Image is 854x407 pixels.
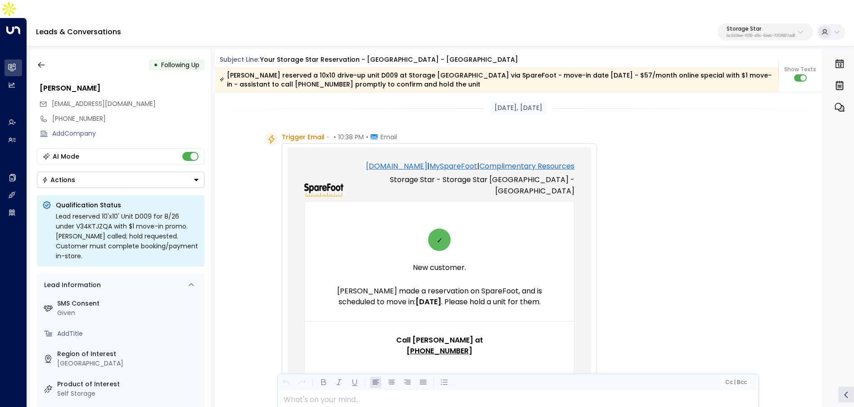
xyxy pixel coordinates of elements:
[327,258,551,278] h1: New customer.
[734,379,736,385] span: |
[154,57,158,73] div: •
[37,172,204,188] button: Actions
[429,161,477,172] a: MySpareFoot
[57,299,201,308] label: SMS Consent
[366,133,368,142] span: •
[784,65,816,73] span: Show Texts
[327,133,329,142] span: •
[57,308,201,318] div: Given
[52,114,204,123] div: [PHONE_NUMBER]
[366,161,427,172] a: [DOMAIN_NAME]
[727,34,795,38] p: bc340fee-f559-48fc-84eb-70f3f6817ad8
[343,174,574,197] div: Storage Star - Storage Star [GEOGRAPHIC_DATA] - [GEOGRAPHIC_DATA]
[36,27,121,37] a: Leads & Conversations
[396,335,483,357] a: Call [PERSON_NAME] at[PHONE_NUMBER]
[327,286,551,307] p: [PERSON_NAME] made a reservation on SpareFoot, and is scheduled to move in: . Please hold a unit ...
[334,133,336,142] span: •
[338,133,364,142] span: 10:38 PM
[56,201,199,210] p: Qualification Status
[220,55,259,64] span: Subject Line:
[161,60,199,69] span: Following Up
[52,99,156,109] span: rosemichellejones123@gmail.com
[396,335,483,357] span: Call [PERSON_NAME] at
[725,379,747,385] span: Cc Bcc
[57,359,201,368] div: [GEOGRAPHIC_DATA]
[380,133,397,142] span: Email
[53,152,79,161] div: AI Mode
[41,280,101,290] div: Lead Information
[220,71,773,89] div: [PERSON_NAME] reserved a 10x10 drive-up unit D009 at Storage [GEOGRAPHIC_DATA] via SpareFoot - mo...
[416,297,441,307] strong: [DATE]
[52,99,156,108] span: [EMAIL_ADDRESS][DOMAIN_NAME]
[304,183,343,197] img: SpareFoot
[52,129,204,138] div: AddCompany
[343,161,574,197] td: | |
[40,83,204,94] div: [PERSON_NAME]
[42,176,75,184] div: Actions
[57,389,201,398] div: Self Storage
[57,349,201,359] label: Region of Interest
[407,346,472,356] u: [PHONE_NUMBER]
[37,172,204,188] div: Button group with a nested menu
[282,133,325,142] span: Trigger Email
[727,26,795,32] p: Storage Star
[718,23,813,41] button: Storage Starbc340fee-f559-48fc-84eb-70f3f6817ad8
[57,329,201,338] div: AddTitle
[437,229,443,253] span: ✓
[479,161,574,172] a: Complimentary Resources
[260,55,518,64] div: Your Storage Star Reservation - [GEOGRAPHIC_DATA] - [GEOGRAPHIC_DATA]
[296,377,307,388] button: Redo
[56,211,199,261] div: Lead reserved 10'x10' Unit D009 for 8/26 under V34KTJZQA with $1 move-in promo. [PERSON_NAME] cal...
[722,378,750,387] button: Cc|Bcc
[280,377,292,388] button: Undo
[57,380,201,389] label: Product of Interest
